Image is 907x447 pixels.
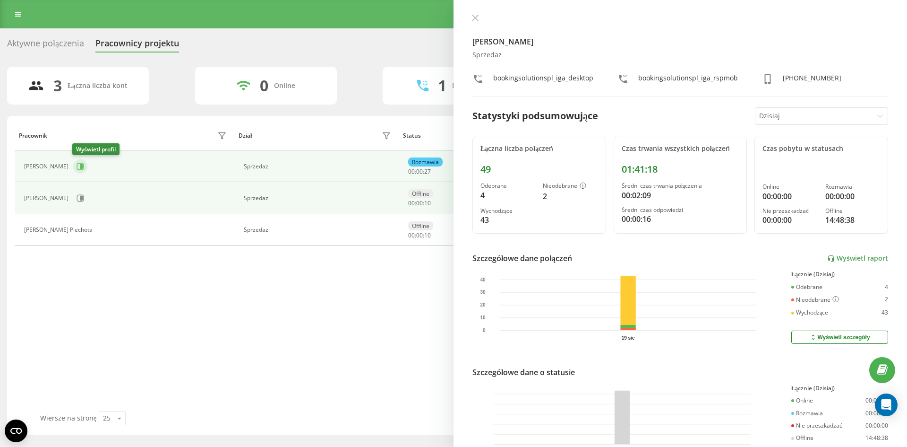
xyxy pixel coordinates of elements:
div: Open Intercom Messenger [875,394,898,416]
text: 19 sie [622,335,635,341]
span: 00 [416,199,423,207]
div: Łącznie (Dzisiaj) [791,271,888,278]
div: [PHONE_NUMBER] [783,73,841,87]
div: Sprzedaz [472,51,888,59]
div: Łączna liczba kont [68,82,127,90]
text: 10 [480,315,486,320]
div: Łącznie (Dzisiaj) [791,385,888,392]
div: bookingsolutionspl_iga_desktop [493,73,593,87]
div: 00:00:00 [825,191,880,202]
div: Średni czas odpowiedzi [622,207,739,213]
div: Online [791,397,813,404]
div: Nieodebrane [791,296,839,304]
div: 3 [53,77,62,95]
div: Aktywne połączenia [7,38,84,53]
div: 4 [885,284,888,290]
div: Offline [825,208,880,214]
div: Status [403,132,421,139]
div: 00:00:00 [762,191,817,202]
div: bookingsolutionspl_iga_rspmob [638,73,738,87]
div: Statystyki podsumowujące [472,109,598,123]
div: Sprzedaz [244,195,394,202]
text: 30 [480,290,486,295]
div: 49 [480,164,598,175]
span: 10 [424,231,431,239]
div: Łączna liczba połączeń [480,145,598,153]
div: Odebrane [791,284,822,290]
div: 25 [103,413,111,423]
div: Czas trwania wszystkich połączeń [622,145,739,153]
div: 43 [881,309,888,316]
div: Nie przeszkadzać [762,208,817,214]
div: : : [408,232,431,239]
div: 14:48:38 [825,214,880,226]
div: [PERSON_NAME] [24,195,71,202]
div: 00:00:00 [762,214,817,226]
div: [PERSON_NAME] Piechota [24,227,95,233]
span: 00 [408,199,415,207]
span: 00 [416,231,423,239]
div: Średni czas trwania połączenia [622,183,739,189]
span: 10 [424,199,431,207]
div: 2 [543,191,598,202]
div: Wychodzące [791,309,828,316]
text: 40 [480,277,486,282]
div: Pracownicy projektu [95,38,179,53]
div: Pracownik [19,132,47,139]
div: Wyświetl profil [72,143,120,155]
div: 1 [438,77,446,95]
div: Sprzedaz [244,163,394,170]
div: [PERSON_NAME] [24,163,71,170]
div: Odebrane [480,183,535,189]
button: Open CMP widget [5,420,27,442]
div: 00:00:00 [865,422,888,429]
div: Online [274,82,295,90]
div: 4 [480,190,535,201]
h4: [PERSON_NAME] [472,36,888,47]
div: Online [762,184,817,190]
div: 43 [480,214,535,226]
text: 0 [483,328,486,333]
span: 27 [424,167,431,175]
div: Rozmawia [791,410,823,417]
div: 01:41:18 [622,164,739,175]
div: Offline [408,221,433,230]
div: Nie przeszkadzać [791,422,842,429]
div: Offline [791,435,813,441]
div: 0 [260,77,268,95]
div: 2 [885,296,888,304]
div: : : [408,200,431,207]
div: 00:00:16 [622,213,739,225]
div: 00:00:00 [865,410,888,417]
div: Rozmawia [825,184,880,190]
a: Wyświetl raport [827,254,888,263]
text: 20 [480,302,486,307]
div: Dział [239,132,252,139]
div: : : [408,168,431,175]
div: Czas pobytu w statusach [762,145,880,153]
div: Nieodebrane [543,183,598,190]
span: Wiersze na stronę [40,413,96,422]
div: 00:00:00 [865,397,888,404]
div: Szczegółowe dane połączeń [472,253,572,264]
div: Sprzedaz [244,227,394,233]
span: 00 [408,167,415,175]
div: Rozmawia [408,158,443,167]
div: 14:48:38 [865,435,888,441]
div: Szczegółowe dane o statusie [472,367,575,378]
div: 00:02:09 [622,190,739,201]
span: 00 [416,167,423,175]
div: Wychodzące [480,208,535,214]
span: 00 [408,231,415,239]
div: Rozmawiają [452,82,490,90]
button: Wyświetl szczegóły [791,331,888,344]
div: Offline [408,189,433,198]
div: Wyświetl szczegóły [809,333,870,341]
